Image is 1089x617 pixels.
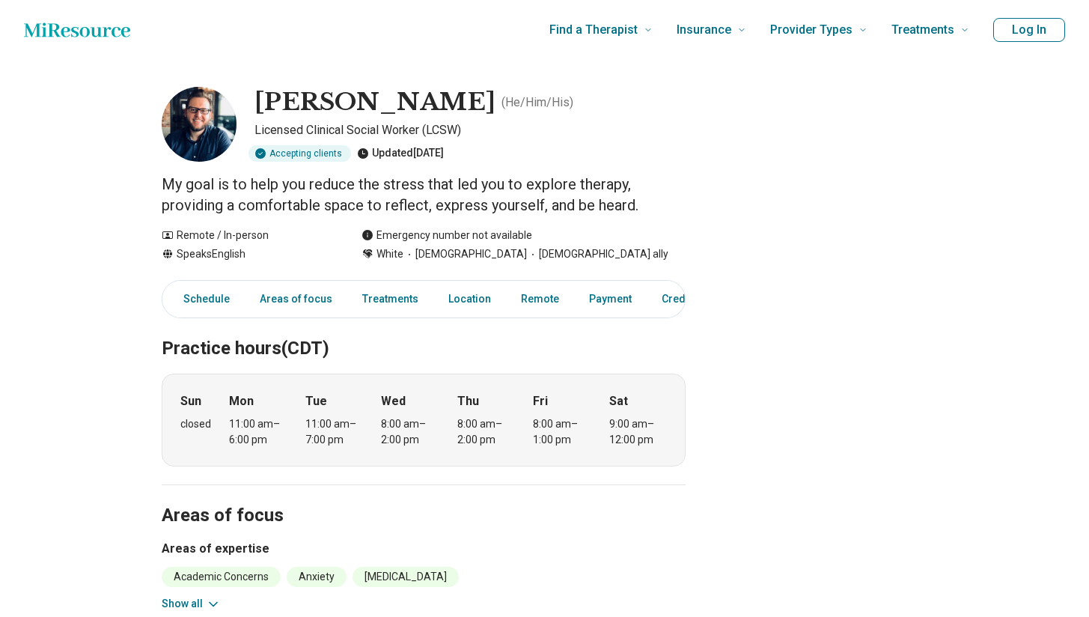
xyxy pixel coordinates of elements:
button: Log In [993,18,1065,42]
p: ( He/Him/His ) [501,94,573,112]
span: Treatments [891,19,954,40]
div: closed [180,416,211,432]
span: Insurance [677,19,731,40]
a: Remote [512,284,568,314]
div: Speaks English [162,246,332,262]
div: Remote / In-person [162,228,332,243]
div: Accepting clients [248,145,351,162]
strong: Sun [180,392,201,410]
strong: Tue [305,392,327,410]
span: [DEMOGRAPHIC_DATA] [403,246,527,262]
span: Find a Therapist [549,19,638,40]
li: [MEDICAL_DATA] [353,567,459,587]
h2: Areas of focus [162,467,686,529]
h3: Areas of expertise [162,540,686,558]
button: Show all [162,596,221,612]
div: 9:00 am – 12:00 pm [609,416,667,448]
span: Provider Types [770,19,852,40]
a: Areas of focus [251,284,341,314]
div: 8:00 am – 2:00 pm [457,416,515,448]
div: Updated [DATE] [357,145,444,162]
div: 8:00 am – 2:00 pm [381,416,439,448]
div: 11:00 am – 7:00 pm [305,416,363,448]
span: [DEMOGRAPHIC_DATA] ally [527,246,668,262]
div: 11:00 am – 6:00 pm [229,416,287,448]
a: Home page [24,15,130,45]
p: Licensed Clinical Social Worker (LCSW) [254,121,686,139]
strong: Wed [381,392,406,410]
h2: Practice hours (CDT) [162,300,686,362]
li: Anxiety [287,567,347,587]
h1: [PERSON_NAME] [254,87,495,118]
strong: Fri [533,392,548,410]
div: Emergency number not available [362,228,532,243]
img: Cody Lewis, Licensed Clinical Social Worker (LCSW) [162,87,237,162]
a: Schedule [165,284,239,314]
span: White [376,246,403,262]
a: Treatments [353,284,427,314]
div: When does the program meet? [162,374,686,466]
strong: Sat [609,392,628,410]
strong: Thu [457,392,479,410]
a: Location [439,284,500,314]
div: 8:00 am – 1:00 pm [533,416,591,448]
a: Payment [580,284,641,314]
a: Credentials [653,284,727,314]
strong: Mon [229,392,254,410]
li: Academic Concerns [162,567,281,587]
p: My goal is to help you reduce the stress that led you to explore therapy, providing a comfortable... [162,174,686,216]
